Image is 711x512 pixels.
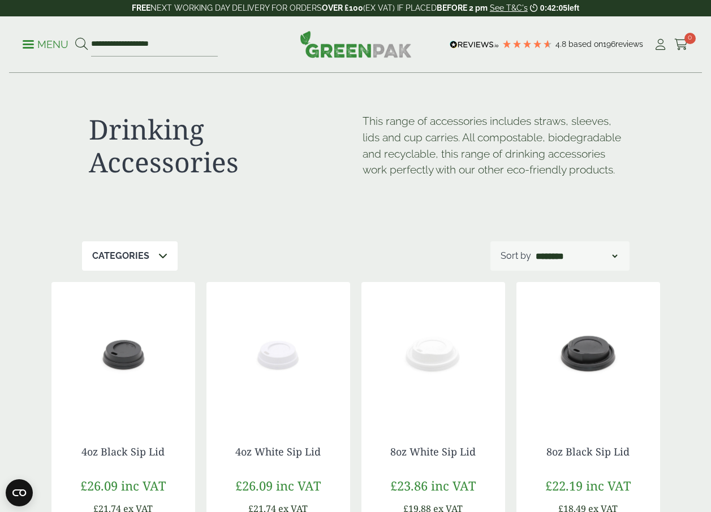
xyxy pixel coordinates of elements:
[81,445,165,458] a: 4oz Black Sip Lid
[132,3,150,12] strong: FREE
[437,3,488,12] strong: BEFORE 2 pm
[361,282,505,423] img: 8oz White Sip Lid
[533,249,619,263] select: Shop order
[490,3,528,12] a: See T&C's
[568,40,603,49] span: Based on
[235,445,321,458] a: 4oz White Sip Lid
[276,477,321,494] span: inc VAT
[390,445,476,458] a: 8oz White Sip Lid
[586,477,631,494] span: inc VAT
[235,477,273,494] span: £26.09
[545,477,583,494] span: £22.19
[89,113,349,178] h1: Drinking Accessories
[653,39,667,50] i: My Account
[546,445,630,458] a: 8oz Black Sip Lid
[501,249,531,263] p: Sort by
[51,282,195,423] img: 4oz Black Slip Lid
[615,40,643,49] span: reviews
[300,31,412,58] img: GreenPak Supplies
[363,113,623,178] p: This range of accessories includes straws, sleeves, lids and cup carries. All compostable, biodeg...
[540,3,567,12] span: 0:42:05
[555,40,568,49] span: 4.8
[502,39,553,49] div: 4.79 Stars
[6,479,33,506] button: Open CMP widget
[23,38,68,49] a: Menu
[567,3,579,12] span: left
[390,477,428,494] span: £23.86
[674,39,688,50] i: Cart
[121,477,166,494] span: inc VAT
[23,38,68,51] p: Menu
[450,41,499,49] img: REVIEWS.io
[92,249,149,263] p: Categories
[684,33,696,44] span: 0
[516,282,660,423] img: 8oz Black Sip Lid
[603,40,615,49] span: 196
[431,477,476,494] span: inc VAT
[206,282,350,423] img: 4oz White Sip Lid
[80,477,118,494] span: £26.09
[674,36,688,53] a: 0
[322,3,363,12] strong: OVER £100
